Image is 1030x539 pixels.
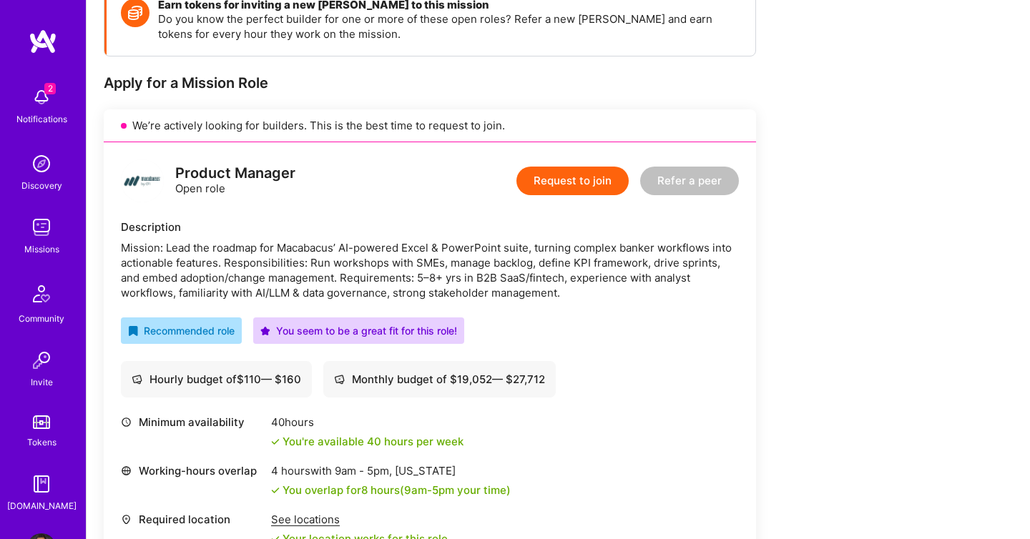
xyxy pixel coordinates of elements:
[271,486,280,495] i: icon Check
[516,167,629,195] button: Request to join
[27,83,56,112] img: bell
[271,437,280,446] i: icon Check
[27,435,57,450] div: Tokens
[104,109,756,142] div: We’re actively looking for builders. This is the best time to request to join.
[158,11,741,41] p: Do you know the perfect builder for one or more of these open roles? Refer a new [PERSON_NAME] an...
[33,415,50,429] img: tokens
[283,483,511,498] div: You overlap for 8 hours ( your time)
[121,219,739,234] div: Description
[260,326,270,336] i: icon PurpleStar
[7,498,77,513] div: [DOMAIN_NAME]
[271,512,448,527] div: See locations
[24,242,59,257] div: Missions
[121,159,164,202] img: logo
[121,415,264,430] div: Minimum availability
[104,74,756,92] div: Apply for a Mission Role
[19,311,64,326] div: Community
[121,240,739,300] div: Mission: Lead the roadmap for Macabacus’ AI-powered Excel & PowerPoint suite, turning complex ban...
[16,112,67,127] div: Notifications
[132,372,301,387] div: Hourly budget of $ 110 — $ 160
[121,417,132,427] i: icon Clock
[21,178,62,193] div: Discovery
[132,374,142,385] i: icon Cash
[27,470,56,498] img: guide book
[334,372,545,387] div: Monthly budget of $ 19,052 — $ 27,712
[334,374,345,385] i: icon Cash
[121,465,132,476] i: icon World
[24,277,59,311] img: Community
[27,346,56,375] img: Invite
[128,323,235,338] div: Recommended role
[29,29,57,54] img: logo
[31,375,53,390] div: Invite
[121,512,264,527] div: Required location
[175,166,295,181] div: Product Manager
[27,213,56,242] img: teamwork
[404,483,454,497] span: 9am - 5pm
[271,463,511,478] div: 4 hours with [US_STATE]
[175,166,295,196] div: Open role
[271,415,463,430] div: 40 hours
[332,464,395,478] span: 9am - 5pm ,
[640,167,739,195] button: Refer a peer
[260,323,457,338] div: You seem to be a great fit for this role!
[128,326,138,336] i: icon RecommendedBadge
[271,434,463,449] div: You're available 40 hours per week
[121,514,132,525] i: icon Location
[27,149,56,178] img: discovery
[44,83,56,94] span: 2
[121,463,264,478] div: Working-hours overlap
